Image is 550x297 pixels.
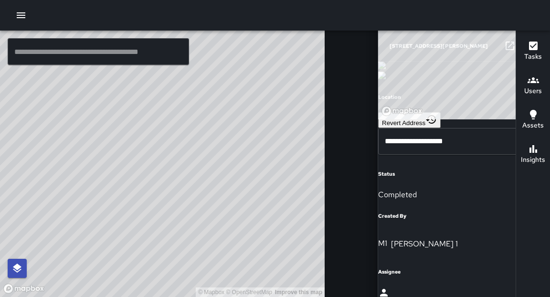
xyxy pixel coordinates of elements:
[516,103,550,138] button: Assets
[378,238,387,249] p: M1
[516,138,550,172] button: Insights
[521,155,545,165] h6: Insights
[522,120,544,131] h6: Assets
[516,69,550,103] button: Users
[524,52,542,62] h6: Tasks
[524,86,542,96] h6: Users
[516,34,550,69] button: Tasks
